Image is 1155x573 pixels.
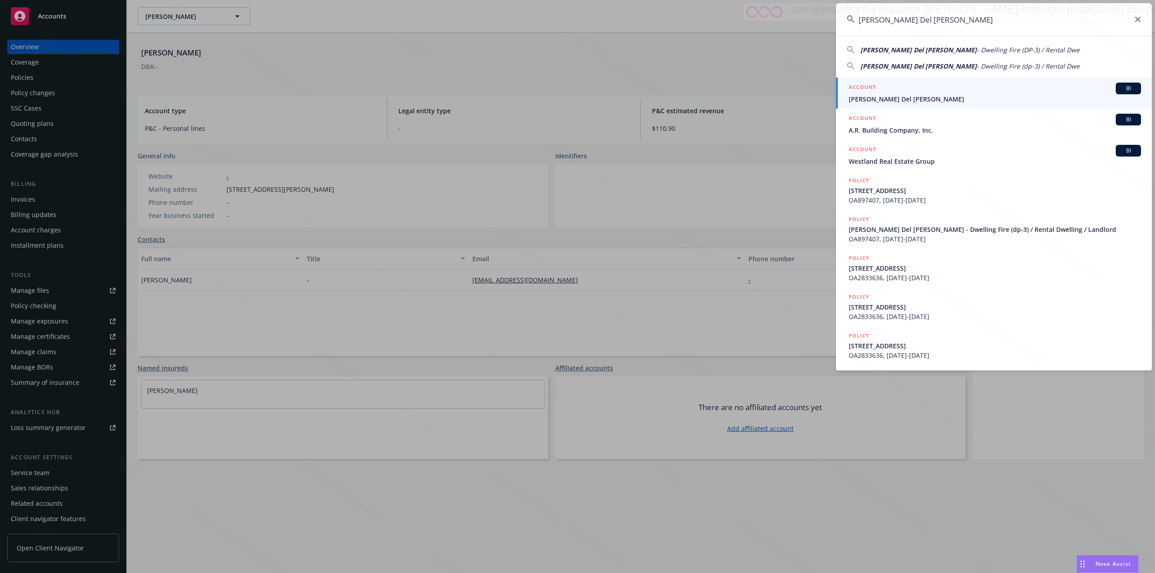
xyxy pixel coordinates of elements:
input: Search... [836,3,1152,36]
button: Nova Assist [1076,555,1139,573]
span: - Dwelling Fire (DP-3) / Rental Dwe [977,46,1080,54]
a: ACCOUNTBIA.R. Building Company, Inc. [836,109,1152,140]
span: OA897407, [DATE]-[DATE] [849,195,1141,205]
span: [STREET_ADDRESS] [849,263,1141,273]
span: OA897407, [DATE]-[DATE] [849,234,1141,244]
h5: POLICY [849,254,869,263]
a: POLICY[STREET_ADDRESS]OA2833636, [DATE]-[DATE] [836,287,1152,326]
a: POLICY[STREET_ADDRESS]OA2833636, [DATE]-[DATE] [836,249,1152,287]
h5: ACCOUNT [849,114,876,125]
span: OA2833636, [DATE]-[DATE] [849,312,1141,321]
span: [PERSON_NAME] Del [PERSON_NAME] - Dwelling Fire (dp-3) / Rental Dwelling / Landlord [849,225,1141,234]
span: [STREET_ADDRESS] [849,302,1141,312]
span: [STREET_ADDRESS] [849,186,1141,195]
a: POLICY[STREET_ADDRESS]OA2833636, [DATE]-[DATE] [836,326,1152,365]
a: POLICY[STREET_ADDRESS]OA897407, [DATE]-[DATE] [836,171,1152,210]
a: ACCOUNTBIWestland Real Estate Group [836,140,1152,171]
span: OA2833636, [DATE]-[DATE] [849,351,1141,360]
span: BI [1119,147,1137,155]
span: [PERSON_NAME] Del [PERSON_NAME] [860,62,977,70]
span: Westland Real Estate Group [849,157,1141,166]
span: - Dwelling Fire (dp-3) / Rental Dwe [977,62,1080,70]
span: BI [1119,84,1137,92]
span: [PERSON_NAME] Del [PERSON_NAME] [849,94,1141,104]
h5: ACCOUNT [849,83,876,93]
span: Nova Assist [1095,560,1131,568]
a: ACCOUNTBI[PERSON_NAME] Del [PERSON_NAME] [836,78,1152,109]
h5: POLICY [849,331,869,340]
h5: POLICY [849,176,869,185]
span: OA2833636, [DATE]-[DATE] [849,273,1141,282]
span: BI [1119,116,1137,124]
div: Drag to move [1077,555,1088,573]
h5: POLICY [849,215,869,224]
a: POLICY[PERSON_NAME] Del [PERSON_NAME] - Dwelling Fire (dp-3) / Rental Dwelling / LandlordOA897407... [836,210,1152,249]
span: [STREET_ADDRESS] [849,341,1141,351]
span: [PERSON_NAME] Del [PERSON_NAME] [860,46,977,54]
h5: ACCOUNT [849,145,876,156]
span: A.R. Building Company, Inc. [849,125,1141,135]
h5: POLICY [849,292,869,301]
